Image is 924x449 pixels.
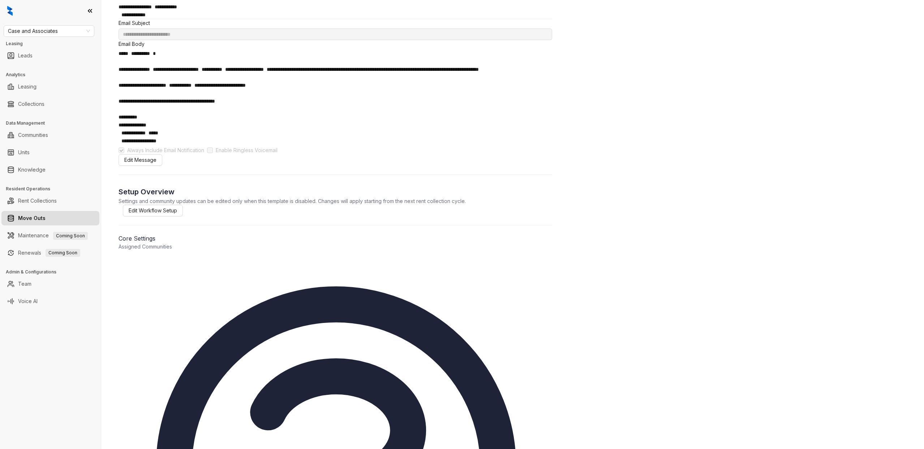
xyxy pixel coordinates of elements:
li: Move Outs [1,211,99,225]
a: Collections [18,97,44,111]
h4: Email Subject [119,19,552,27]
a: RenewalsComing Soon [18,246,80,260]
li: Communities [1,128,99,142]
a: Voice AI [18,294,38,308]
span: Case and Associates [8,26,90,36]
button: Edit Message [119,154,162,166]
span: Edit Message [124,156,156,164]
li: Voice AI [1,294,99,308]
p: Settings and community updates can be edited only when this template is disabled. Changes will ap... [119,197,552,205]
a: Units [18,145,30,160]
a: Team [18,277,31,291]
h2: Setup Overview [119,186,552,197]
span: Always Include Email Notification [124,146,207,154]
img: logo [7,6,13,16]
h3: Resident Operations [6,186,101,192]
li: Leasing [1,79,99,94]
li: Knowledge [1,163,99,177]
a: Move Outs [18,211,46,225]
h3: Analytics [6,72,101,78]
li: Maintenance [1,228,99,243]
li: Renewals [1,246,99,260]
li: Rent Collections [1,194,99,208]
h3: Data Management [6,120,101,126]
a: Edit Workflow Setup [123,205,183,216]
h3: Core Settings [119,234,552,243]
h3: Admin & Configurations [6,269,101,275]
a: Leads [18,48,33,63]
h4: Email Body [119,40,552,48]
h3: Leasing [6,40,101,47]
a: Rent Collections [18,194,57,208]
a: Knowledge [18,163,46,177]
span: Coming Soon [53,232,88,240]
a: Leasing [18,79,36,94]
li: Collections [1,97,99,111]
p: Assigned Communities [119,243,552,250]
span: Enable Ringless Voicemail [213,146,280,154]
a: Communities [18,128,48,142]
span: Edit Workflow Setup [129,207,177,215]
li: Units [1,145,99,160]
li: Team [1,277,99,291]
li: Leads [1,48,99,63]
span: Coming Soon [46,249,80,257]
